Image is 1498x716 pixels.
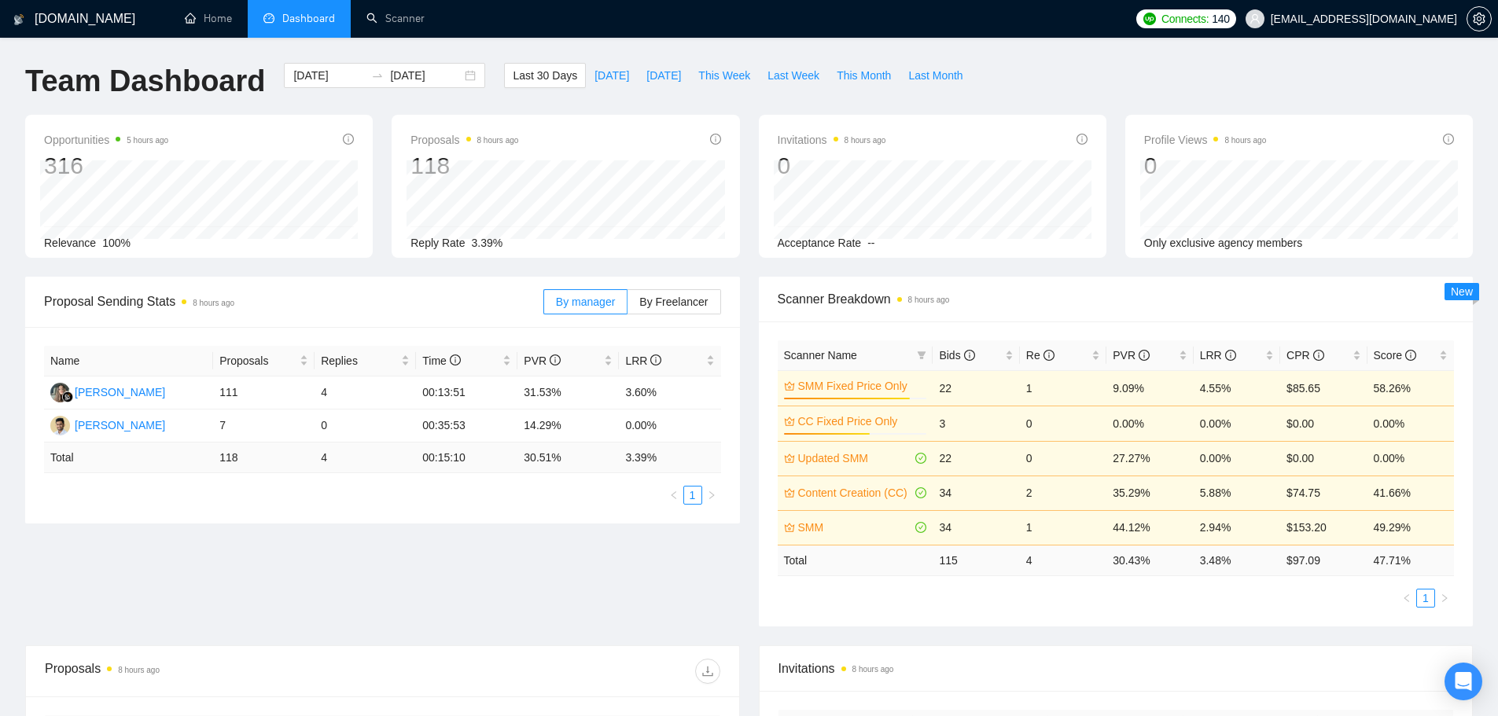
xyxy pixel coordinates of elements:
[1367,545,1454,575] td: 47.71 %
[1367,475,1454,510] td: 41.66%
[477,136,519,145] time: 8 hours ago
[44,442,213,473] td: Total
[1367,406,1454,441] td: 0.00%
[44,346,213,376] th: Name
[778,130,886,149] span: Invitations
[127,136,168,145] time: 5 hours ago
[852,665,894,674] time: 8 hours ago
[778,289,1455,309] span: Scanner Breakdown
[1397,589,1416,608] li: Previous Page
[13,7,24,32] img: logo
[1250,13,1261,24] span: user
[1020,406,1106,441] td: 0
[410,130,518,149] span: Proposals
[1397,589,1416,608] button: left
[683,486,702,505] li: 1
[664,486,683,505] button: left
[1280,441,1367,475] td: $0.00
[1020,370,1106,406] td: 1
[696,665,720,677] span: download
[1224,136,1266,145] time: 8 hours ago
[798,377,924,395] a: SMM Fixed Price Only
[1367,510,1454,545] td: 49.29%
[422,354,460,367] span: Time
[50,418,165,431] a: SH[PERSON_NAME]
[416,376,517,409] td: 00:13:51
[710,134,721,145] span: info-circle
[517,409,619,442] td: 14.29%
[1113,349,1150,362] span: PVR
[513,67,577,84] span: Last 30 Days
[669,490,679,500] span: left
[684,487,701,504] a: 1
[828,63,900,88] button: This Month
[908,296,950,304] time: 8 hours ago
[767,67,819,84] span: Last Week
[1194,545,1280,575] td: 3.48 %
[517,376,619,409] td: 31.53%
[50,416,70,435] img: SH
[44,237,96,249] span: Relevance
[504,63,586,88] button: Last 30 Days
[759,63,828,88] button: Last Week
[702,486,721,505] li: Next Page
[1144,237,1303,249] span: Only exclusive agency members
[784,380,795,391] span: crown
[964,350,975,361] span: info-circle
[1374,349,1416,362] span: Score
[915,453,926,464] span: check-circle
[586,63,638,88] button: [DATE]
[450,354,461,365] span: info-circle
[639,296,708,308] span: By Freelancer
[1043,350,1054,361] span: info-circle
[1020,441,1106,475] td: 0
[784,349,857,362] span: Scanner Name
[1106,441,1193,475] td: 27.27%
[1194,475,1280,510] td: 5.88%
[1026,349,1054,362] span: Re
[416,409,517,442] td: 00:35:53
[698,67,750,84] span: This Week
[213,442,315,473] td: 118
[1144,151,1267,181] div: 0
[118,666,160,674] time: 8 hours ago
[185,12,232,25] a: homeHome
[1020,475,1106,510] td: 2
[315,409,416,442] td: 0
[1443,134,1454,145] span: info-circle
[1280,406,1367,441] td: $0.00
[75,417,165,434] div: [PERSON_NAME]
[1106,475,1193,510] td: 35.29%
[213,376,315,409] td: 111
[343,134,354,145] span: info-circle
[517,442,619,473] td: 30.51 %
[778,659,1454,678] span: Invitations
[1467,6,1492,31] button: setting
[1106,510,1193,545] td: 44.12%
[933,510,1019,545] td: 34
[798,484,913,501] a: Content Creation (CC)
[263,13,274,24] span: dashboard
[619,409,720,442] td: 0.00%
[915,487,926,498] span: check-circle
[50,385,165,398] a: LK[PERSON_NAME]
[390,67,462,84] input: End date
[933,441,1019,475] td: 22
[915,522,926,533] span: check-circle
[75,384,165,401] div: [PERSON_NAME]
[914,343,929,367] span: filter
[1367,370,1454,406] td: 58.26%
[1286,349,1323,362] span: CPR
[371,69,384,82] span: to
[798,413,924,430] a: CC Fixed Price Only
[1194,510,1280,545] td: 2.94%
[45,659,382,684] div: Proposals
[1467,13,1491,25] span: setting
[1194,441,1280,475] td: 0.00%
[1440,593,1449,603] span: right
[416,442,517,473] td: 00:15:10
[472,237,503,249] span: 3.39%
[664,486,683,505] li: Previous Page
[778,237,862,249] span: Acceptance Rate
[282,12,335,25] span: Dashboard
